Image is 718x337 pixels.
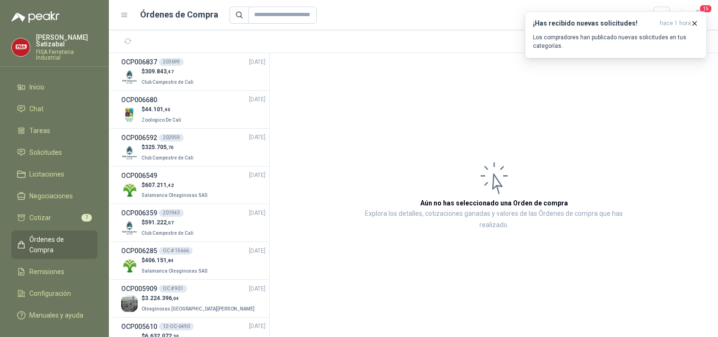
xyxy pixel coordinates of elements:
span: Cotizar [29,213,51,223]
span: 325.705 [145,144,174,151]
img: Company Logo [121,257,138,274]
p: FISA Ferreteria Industrial [36,49,98,61]
p: $ [142,105,183,114]
span: Órdenes de Compra [29,234,89,255]
span: [DATE] [249,209,266,218]
h3: Aún no has seleccionado una Orden de compra [420,198,568,208]
span: ,42 [167,183,174,188]
h3: OCP006549 [121,170,157,181]
span: 607.211 [145,182,174,188]
div: 203699 [159,58,184,66]
span: ,70 [167,145,174,150]
a: OCP005909OC # 901[DATE] Company Logo$3.224.396,04Oleaginosas [GEOGRAPHIC_DATA][PERSON_NAME] [121,284,266,313]
span: [DATE] [249,322,266,331]
span: 406.151 [145,257,174,264]
span: ,40 [163,107,170,112]
button: 15 [690,7,707,24]
img: Logo peakr [11,11,60,23]
span: Remisiones [29,266,64,277]
span: [DATE] [249,133,266,142]
p: $ [142,143,195,152]
a: OCP006592202959[DATE] Company Logo$325.705,70Club Campestre de Cali [121,133,266,162]
p: $ [142,256,210,265]
button: ¡Has recibido nuevas solicitudes!hace 1 hora Los compradores han publicado nuevas solicitudes en ... [525,11,707,58]
span: Licitaciones [29,169,64,179]
h3: OCP006680 [121,95,157,105]
img: Company Logo [121,220,138,236]
span: [DATE] [249,58,266,67]
a: Órdenes de Compra [11,231,98,259]
a: OCP006359201943[DATE] Company Logo$591.222,07Club Campestre de Cali [121,208,266,238]
p: $ [142,67,195,76]
span: 591.222 [145,219,174,226]
span: Salamanca Oleaginosas SAS [142,193,208,198]
span: 15 [699,4,712,13]
span: Chat [29,104,44,114]
h1: Órdenes de Compra [140,8,218,21]
span: 3.224.396 [145,295,179,302]
a: Inicio [11,78,98,96]
a: Solicitudes [11,143,98,161]
span: Tareas [29,125,50,136]
p: $ [142,218,195,227]
span: ,84 [167,258,174,263]
h3: OCP006837 [121,57,157,67]
a: Chat [11,100,98,118]
div: 12-OC-6490 [159,323,194,330]
h3: OCP006285 [121,246,157,256]
span: Configuración [29,288,71,299]
p: Los compradores han publicado nuevas solicitudes en tus categorías. [533,33,699,50]
a: Tareas [11,122,98,140]
a: OCP006680[DATE] Company Logo$44.101,40Zoologico De Cali [121,95,266,124]
a: OCP006549[DATE] Company Logo$607.211,42Salamanca Oleaginosas SAS [121,170,266,200]
span: 7 [81,214,92,222]
p: $ [142,181,210,190]
p: Explora los detalles, cotizaciones ganadas y valores de las Órdenes de compra que has realizado. [364,208,623,231]
a: OCP006837203699[DATE] Company Logo$309.843,47Club Campestre de Cali [121,57,266,87]
span: [DATE] [249,171,266,180]
p: [PERSON_NAME] Satizabal [36,34,98,47]
a: Manuales y ayuda [11,306,98,324]
span: ,07 [167,220,174,225]
img: Company Logo [121,144,138,161]
p: $ [142,294,257,303]
span: Oleaginosas [GEOGRAPHIC_DATA][PERSON_NAME] [142,306,255,311]
h3: ¡Has recibido nuevas solicitudes! [533,19,656,27]
h3: OCP006592 [121,133,157,143]
span: ,47 [167,69,174,74]
span: Negociaciones [29,191,73,201]
a: Cotizar7 [11,209,98,227]
h3: OCP006359 [121,208,157,218]
span: [DATE] [249,284,266,293]
a: Configuración [11,284,98,302]
span: Solicitudes [29,147,62,158]
span: hace 1 hora [660,19,691,27]
h3: OCP005610 [121,321,157,332]
span: [DATE] [249,247,266,256]
img: Company Logo [121,106,138,123]
span: Inicio [29,82,44,92]
div: OC # 15666 [159,247,193,255]
span: Salamanca Oleaginosas SAS [142,268,208,274]
img: Company Logo [121,182,138,198]
span: Zoologico De Cali [142,117,181,123]
img: Company Logo [12,38,30,56]
span: Club Campestre de Cali [142,155,194,160]
span: Manuales y ayuda [29,310,83,320]
a: Negociaciones [11,187,98,205]
span: 44.101 [145,106,170,113]
a: Licitaciones [11,165,98,183]
img: Company Logo [121,295,138,312]
span: Club Campestre de Cali [142,231,194,236]
div: 201943 [159,209,184,217]
div: OC # 901 [159,285,187,293]
span: ,04 [172,296,179,301]
h3: OCP005909 [121,284,157,294]
span: [DATE] [249,95,266,104]
div: 202959 [159,134,184,142]
img: Company Logo [121,69,138,85]
a: OCP006285OC # 15666[DATE] Company Logo$406.151,84Salamanca Oleaginosas SAS [121,246,266,275]
a: Remisiones [11,263,98,281]
span: Club Campestre de Cali [142,80,194,85]
span: 309.843 [145,68,174,75]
